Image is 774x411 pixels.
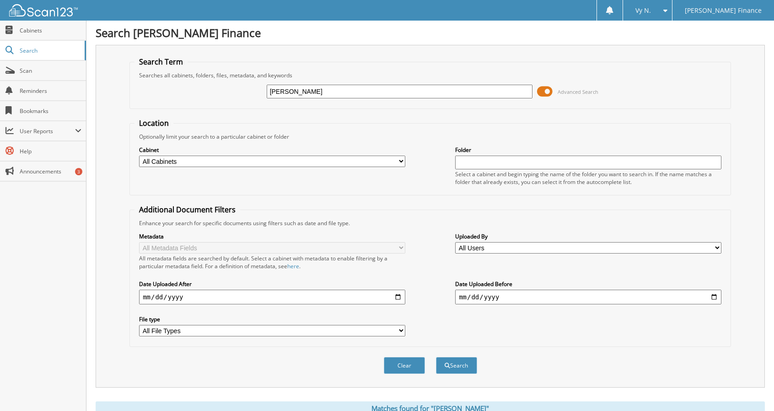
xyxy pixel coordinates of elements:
[20,147,81,155] span: Help
[134,133,726,141] div: Optionally limit your search to a particular cabinet or folder
[139,146,405,154] label: Cabinet
[455,280,721,288] label: Date Uploaded Before
[287,262,299,270] a: here
[134,71,726,79] div: Searches all cabinets, folders, files, metadata, and keywords
[455,290,721,304] input: end
[9,4,78,16] img: scan123-logo-white.svg
[139,254,405,270] div: All metadata fields are searched by default. Select a cabinet with metadata to enable filtering b...
[139,233,405,240] label: Metadata
[20,67,81,75] span: Scan
[635,8,651,13] span: Vy N.
[134,57,188,67] legend: Search Term
[455,170,721,186] div: Select a cabinet and begin typing the name of the folder you want to search in. If the name match...
[685,8,762,13] span: [PERSON_NAME] Finance
[20,127,75,135] span: User Reports
[455,146,721,154] label: Folder
[139,280,405,288] label: Date Uploaded After
[558,88,598,95] span: Advanced Search
[20,47,80,54] span: Search
[384,357,425,374] button: Clear
[20,87,81,95] span: Reminders
[75,168,82,175] div: 3
[20,27,81,34] span: Cabinets
[20,168,81,175] span: Announcements
[436,357,477,374] button: Search
[96,25,765,40] h1: Search [PERSON_NAME] Finance
[134,219,726,227] div: Enhance your search for specific documents using filters such as date and file type.
[134,118,173,128] legend: Location
[139,315,405,323] label: File type
[139,290,405,304] input: start
[134,205,240,215] legend: Additional Document Filters
[20,107,81,115] span: Bookmarks
[455,233,721,240] label: Uploaded By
